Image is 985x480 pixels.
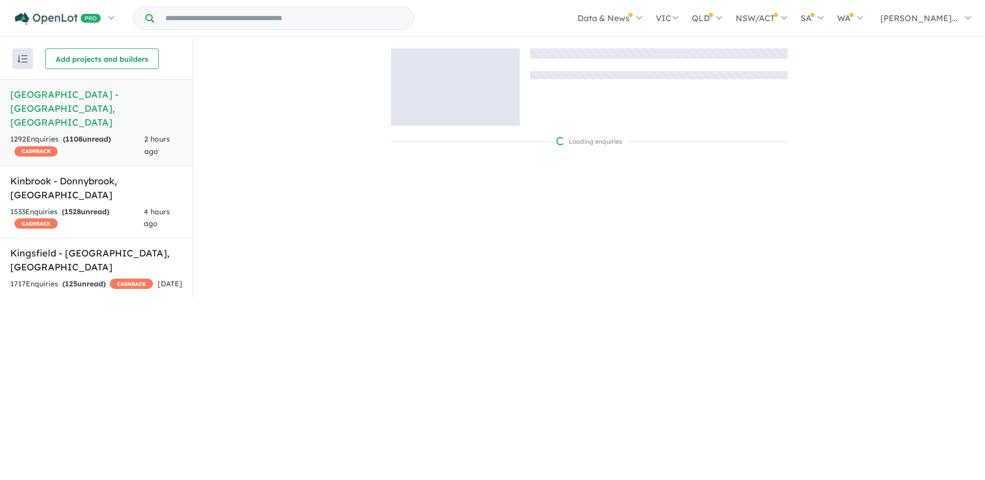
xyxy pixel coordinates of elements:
div: 1533 Enquir ies [10,206,144,231]
div: 1717 Enquir ies [10,278,153,290]
strong: ( unread) [62,279,106,288]
span: [PERSON_NAME]... [880,13,958,23]
h5: Kingsfield - [GEOGRAPHIC_DATA] , [GEOGRAPHIC_DATA] [10,246,182,274]
span: CASHBACK [14,218,58,229]
strong: ( unread) [63,134,111,144]
input: Try estate name, suburb, builder or developer [156,7,412,29]
button: Add projects and builders [45,48,159,69]
div: Loading enquiries [556,136,622,147]
img: sort.svg [18,55,28,63]
span: 1108 [65,134,82,144]
h5: [GEOGRAPHIC_DATA] - [GEOGRAPHIC_DATA] , [GEOGRAPHIC_DATA] [10,88,182,129]
span: 4 hours ago [144,207,170,229]
span: CASHBACK [110,279,153,289]
img: Openlot PRO Logo White [15,12,101,25]
strong: ( unread) [62,207,109,216]
span: 125 [65,279,77,288]
h5: Kinbrook - Donnybrook , [GEOGRAPHIC_DATA] [10,174,182,202]
div: 1292 Enquir ies [10,133,144,158]
span: [DATE] [158,279,182,288]
span: 1528 [64,207,81,216]
span: 2 hours ago [144,134,170,156]
span: CASHBACK [14,146,58,157]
